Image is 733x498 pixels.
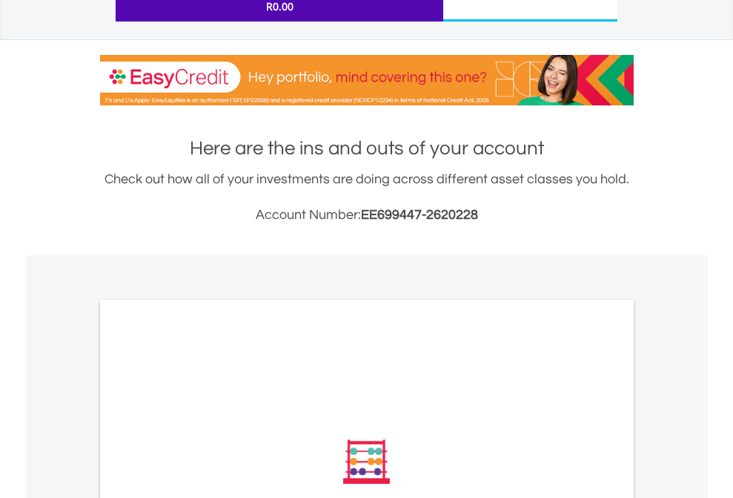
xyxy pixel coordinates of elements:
[100,205,634,226] h3: Account Number:
[361,208,478,222] span: EE699447-2620228
[100,169,634,226] div: Check out how all of your investments are doing across different asset classes you hold.
[100,135,634,162] h1: Here are the ins and outs of your account
[100,55,634,105] img: EasyCredit Promotion Banner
